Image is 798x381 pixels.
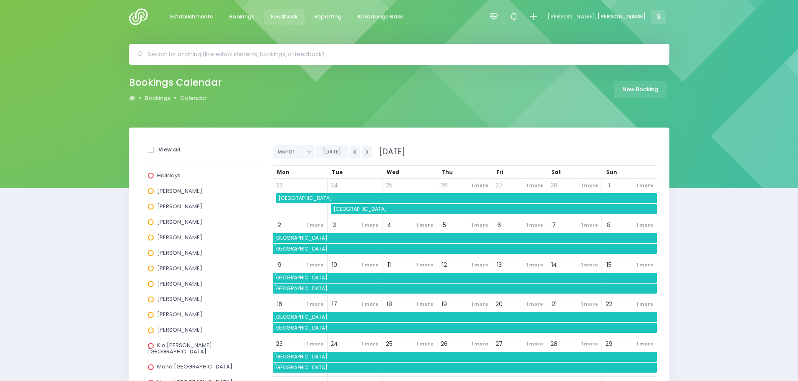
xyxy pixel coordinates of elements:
[597,13,646,21] span: [PERSON_NAME]
[274,259,285,271] span: 9
[278,146,304,158] span: Month
[273,352,657,362] span: Mararoa School
[548,259,560,271] span: 14
[329,338,340,350] span: 24
[274,180,285,191] span: 23
[170,13,213,21] span: Establishments
[305,220,326,231] span: 1 more
[469,220,491,231] span: 1 more
[524,180,545,191] span: 1 more
[180,94,207,102] a: Calendar
[157,326,202,334] span: [PERSON_NAME]
[329,180,340,191] span: 24
[264,9,305,25] a: Feedback
[374,146,405,157] span: [DATE]
[145,94,170,102] a: Bookings
[158,146,181,153] strong: View all
[469,299,491,310] span: 1 more
[384,299,395,310] span: 18
[606,169,617,176] span: Sun
[579,299,600,310] span: 1 more
[439,220,450,231] span: 5
[157,249,202,257] span: [PERSON_NAME]
[634,180,656,191] span: 1 more
[493,299,505,310] span: 20
[157,280,202,288] span: [PERSON_NAME]
[148,341,212,355] span: Kia [PERSON_NAME][GEOGRAPHIC_DATA]
[157,218,202,226] span: [PERSON_NAME]
[229,13,254,21] span: Bookings
[493,220,505,231] span: 6
[634,338,656,350] span: 1 more
[548,180,560,191] span: 28
[469,180,491,191] span: 1 more
[332,169,343,176] span: Tue
[351,9,411,25] a: Knowledge Base
[384,180,395,191] span: 25
[493,338,505,350] span: 27
[329,220,340,231] span: 3
[579,338,600,350] span: 1 more
[579,259,600,271] span: 1 more
[439,259,450,271] span: 12
[548,220,560,231] span: 7
[274,299,285,310] span: 16
[273,284,657,294] span: Tokanui School
[384,220,395,231] span: 4
[305,299,326,310] span: 1 more
[387,169,399,176] span: Wed
[603,299,615,310] span: 22
[547,13,596,21] span: [PERSON_NAME],
[359,338,381,350] span: 1 more
[603,220,615,231] span: 8
[439,180,450,191] span: 26
[314,13,341,21] span: Reporting
[273,244,657,254] span: Tokanui School
[414,338,436,350] span: 1 more
[157,363,232,371] span: Mana [GEOGRAPHIC_DATA]
[332,204,657,214] span: Tokanui School
[329,299,340,310] span: 17
[634,259,656,271] span: 1 more
[271,13,298,21] span: Feedback
[129,8,153,25] img: Logo
[603,338,615,350] span: 29
[384,259,395,271] span: 11
[307,9,349,25] a: Reporting
[634,299,656,310] span: 1 more
[439,299,450,310] span: 19
[163,9,220,25] a: Establishments
[273,145,315,159] button: Month
[469,259,491,271] span: 1 more
[222,9,261,25] a: Bookings
[305,338,326,350] span: 1 more
[157,202,202,210] span: [PERSON_NAME]
[273,233,657,243] span: Mararoa School
[579,220,600,231] span: 1 more
[524,299,545,310] span: 1 more
[157,264,202,272] span: [PERSON_NAME]
[305,259,326,271] span: 1 more
[277,169,289,176] span: Mon
[148,48,658,61] input: Search for anything (like establishments, bookings, or feedback)
[277,193,657,203] span: Takitimu Primary School
[524,220,545,231] span: 1 more
[551,169,561,176] span: Sat
[157,233,202,241] span: [PERSON_NAME]
[316,145,348,159] button: [DATE]
[548,299,560,310] span: 21
[274,338,285,350] span: 23
[157,310,202,318] span: [PERSON_NAME]
[359,299,381,310] span: 1 more
[524,338,545,350] span: 1 more
[274,220,285,231] span: 2
[157,187,202,195] span: [PERSON_NAME]
[384,338,395,350] span: 25
[579,180,600,191] span: 1 more
[634,220,656,231] span: 1 more
[359,259,381,271] span: 1 more
[157,171,181,179] span: Holidays
[414,299,436,310] span: 1 more
[157,295,202,303] span: [PERSON_NAME]
[493,259,505,271] span: 13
